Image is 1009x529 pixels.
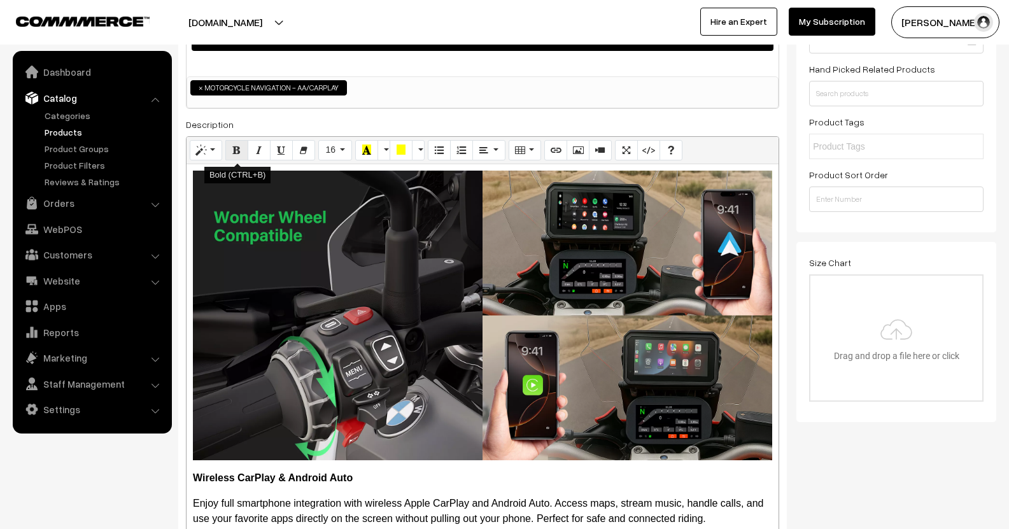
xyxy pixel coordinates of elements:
[16,17,150,26] img: COMMMERCE
[16,13,127,28] a: COMMMERCE
[16,192,167,215] a: Orders
[567,140,589,160] button: Picture
[660,140,682,160] button: Help
[809,62,935,76] label: Hand Picked Related Products
[193,496,772,526] p: Enjoy full smartphone integration with wireless Apple CarPlay and Android Auto. Access maps, stre...
[809,168,888,181] label: Product Sort Order
[325,145,335,155] span: 16
[412,140,425,160] button: More Color
[789,8,875,36] a: My Subscription
[144,6,307,38] button: [DOMAIN_NAME]
[41,159,167,172] a: Product Filters
[472,140,505,160] button: Paragraph
[483,171,772,460] img: 17562100139904aoocci-bm6-motorcycle-screen-display-desc-carplay-android-auto.webp
[16,218,167,241] a: WebPOS
[700,8,777,36] a: Hire an Expert
[248,140,271,160] button: Italic (CTRL+I)
[355,140,378,160] button: Recent Color
[41,142,167,155] a: Product Groups
[809,81,984,106] input: Search products
[16,372,167,395] a: Staff Management
[204,167,271,183] div: Bold (CTRL+B)
[589,140,612,160] button: Video
[270,140,293,160] button: Underline (CTRL+U)
[509,140,541,160] button: Table
[450,140,473,160] button: Ordered list (CTRL+SHIFT+NUM8)
[190,140,222,160] button: Style
[16,87,167,109] a: Catalog
[809,115,864,129] label: Product Tags
[41,109,167,122] a: Categories
[199,82,203,94] span: ×
[190,80,347,95] li: MOTORCYCLE NAVIGATION - AA/CARPLAY
[318,140,352,160] button: Font Size
[193,171,483,460] img: 17562100137111aoocci-bm6-motorcycle-screen-display-desc-oem.webp
[974,13,993,32] img: user
[41,125,167,139] a: Products
[390,140,413,160] button: Background Color
[428,140,451,160] button: Unordered list (CTRL+SHIFT+NUM7)
[193,472,353,483] b: Wireless CarPlay & Android Auto
[891,6,999,38] button: [PERSON_NAME]
[809,256,851,269] label: Size Chart
[377,140,390,160] button: More Color
[16,398,167,421] a: Settings
[637,140,660,160] button: Code View
[16,295,167,318] a: Apps
[292,140,315,160] button: Remove Font Style (CTRL+\)
[16,321,167,344] a: Reports
[16,269,167,292] a: Website
[615,140,638,160] button: Full Screen
[16,243,167,266] a: Customers
[186,118,234,131] label: Description
[16,346,167,369] a: Marketing
[16,60,167,83] a: Dashboard
[41,175,167,188] a: Reviews & Ratings
[813,140,924,153] input: Product Tags
[809,187,984,212] input: Enter Number
[544,140,567,160] button: Link (CTRL+K)
[225,140,248,160] button: Bold (CTRL+B)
